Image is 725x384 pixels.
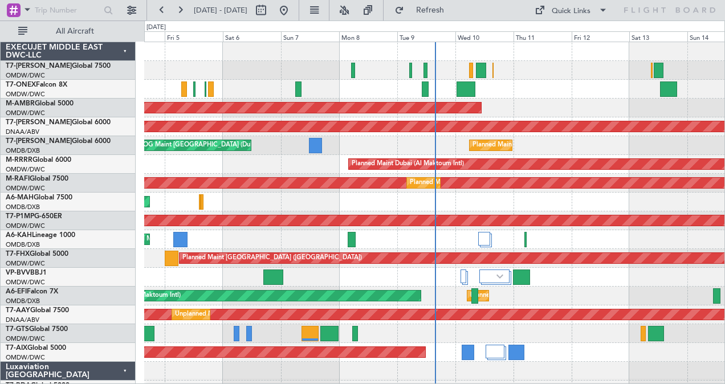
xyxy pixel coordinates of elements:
[6,278,45,287] a: OMDW/DWC
[6,345,66,352] a: T7-AIXGlobal 5000
[6,203,40,211] a: OMDB/DXB
[6,100,74,107] a: M-AMBRGlobal 5000
[6,165,45,174] a: OMDW/DWC
[6,326,68,333] a: T7-GTSGlobal 7500
[30,27,120,35] span: All Aircraft
[6,259,45,268] a: OMDW/DWC
[339,31,397,42] div: Mon 8
[514,31,572,42] div: Thu 11
[6,100,35,107] span: M-AMBR
[6,90,45,99] a: OMDW/DWC
[6,269,47,276] a: VP-BVVBBJ1
[13,22,124,40] button: All Aircraft
[6,222,45,230] a: OMDW/DWC
[6,213,62,220] a: T7-P1MPG-650ER
[6,194,72,201] a: A6-MAHGlobal 7500
[6,109,45,117] a: OMDW/DWC
[496,274,503,279] img: arrow-gray.svg
[629,31,687,42] div: Sat 13
[6,157,32,164] span: M-RRRR
[397,31,455,42] div: Tue 9
[410,174,522,191] div: Planned Maint Dubai (Al Maktoum Intl)
[6,345,27,352] span: T7-AIX
[6,119,111,126] a: T7-[PERSON_NAME]Global 6000
[6,251,30,258] span: T7-FHX
[6,175,68,182] a: M-RAFIGlobal 7500
[6,213,34,220] span: T7-P1MP
[6,81,67,88] a: T7-ONEXFalcon 8X
[352,156,464,173] div: Planned Maint Dubai (Al Maktoum Intl)
[6,240,40,249] a: OMDB/DXB
[182,250,362,267] div: Planned Maint [GEOGRAPHIC_DATA] ([GEOGRAPHIC_DATA])
[6,269,30,276] span: VP-BVV
[194,5,247,15] span: [DATE] - [DATE]
[406,6,454,14] span: Refresh
[6,326,29,333] span: T7-GTS
[6,251,68,258] a: T7-FHXGlobal 5000
[281,31,339,42] div: Sun 7
[529,1,613,19] button: Quick Links
[175,306,344,323] div: Unplanned Maint [GEOGRAPHIC_DATA] (Al Maktoum Intl)
[6,232,32,239] span: A6-KAH
[572,31,630,42] div: Fri 12
[6,128,39,136] a: DNAA/ABV
[165,31,223,42] div: Fri 5
[552,6,590,17] div: Quick Links
[6,138,72,145] span: T7-[PERSON_NAME]
[6,81,36,88] span: T7-ONEX
[6,63,111,70] a: T7-[PERSON_NAME]Global 7500
[6,146,40,155] a: OMDB/DXB
[470,287,583,304] div: Planned Maint Dubai (Al Maktoum Intl)
[6,175,30,182] span: M-RAFI
[35,2,100,19] input: Trip Number
[6,288,58,295] a: A6-EFIFalcon 7X
[6,297,40,305] a: OMDB/DXB
[6,71,45,80] a: OMDW/DWC
[6,232,75,239] a: A6-KAHLineage 1000
[455,31,514,42] div: Wed 10
[6,157,71,164] a: M-RRRRGlobal 6000
[6,138,111,145] a: T7-[PERSON_NAME]Global 6000
[6,184,45,193] a: OMDW/DWC
[6,307,69,314] a: T7-AAYGlobal 7500
[6,119,72,126] span: T7-[PERSON_NAME]
[6,353,45,362] a: OMDW/DWC
[6,63,72,70] span: T7-[PERSON_NAME]
[473,137,663,154] div: Planned Maint [GEOGRAPHIC_DATA] ([GEOGRAPHIC_DATA] Intl)
[6,307,30,314] span: T7-AAY
[6,334,45,343] a: OMDW/DWC
[6,288,27,295] span: A6-EFI
[223,31,281,42] div: Sat 6
[6,316,39,324] a: DNAA/ABV
[139,137,272,154] div: AOG Maint [GEOGRAPHIC_DATA] (Dubai Intl)
[389,1,458,19] button: Refresh
[146,23,166,32] div: [DATE]
[6,194,34,201] span: A6-MAH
